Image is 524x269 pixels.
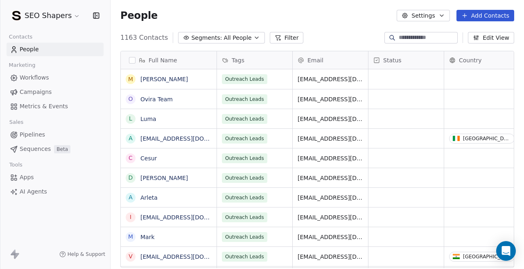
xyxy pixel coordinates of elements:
span: AI Agents [20,187,47,196]
span: Country [459,56,482,64]
div: v [129,252,133,261]
button: Add Contacts [456,10,514,21]
div: a [129,134,133,143]
span: [EMAIL_ADDRESS][DOMAIN_NAME] [298,253,363,261]
a: People [7,43,104,56]
button: Filter [270,32,304,43]
span: Status [383,56,402,64]
span: Metrics & Events [20,102,68,111]
a: Metrics & Events [7,100,104,113]
span: [EMAIL_ADDRESS][DOMAIN_NAME] [298,233,363,241]
span: Tools [6,159,26,171]
a: Ovira Team [140,96,173,103]
a: Workflows [7,71,104,84]
a: Luma [140,116,156,122]
a: [EMAIL_ADDRESS][DOMAIN_NAME] [140,253,241,260]
span: [EMAIL_ADDRESS][DOMAIN_NAME] [298,95,363,103]
span: Campaigns [20,88,52,96]
span: Help & Support [68,251,105,258]
a: [EMAIL_ADDRESS][DOMAIN_NAME] [140,214,241,221]
a: Apps [7,171,104,184]
span: Full Name [149,56,177,64]
a: AI Agents [7,185,104,198]
span: Pipelines [20,130,45,139]
span: Outreach Leads [222,114,267,124]
span: Contacts [5,31,36,43]
div: Tags [217,51,292,69]
a: [PERSON_NAME] [140,175,188,181]
a: Arleta [140,194,158,201]
div: Email [293,51,368,69]
div: [GEOGRAPHIC_DATA] [463,136,511,141]
img: SEO-Shapers-Favicon.png [11,11,21,21]
a: [EMAIL_ADDRESS][DOMAIN_NAME] [140,135,241,142]
div: M [128,233,133,241]
span: People [20,45,39,54]
div: D [129,173,133,182]
span: Marketing [5,59,39,71]
a: SequencesBeta [7,142,104,156]
span: [EMAIL_ADDRESS][DOMAIN_NAME] [298,75,363,83]
a: Pipelines [7,128,104,141]
span: Outreach Leads [222,94,267,104]
span: People [120,9,158,22]
div: grid [121,69,217,268]
div: i [130,213,131,221]
span: Segments: [191,34,222,42]
div: Status [368,51,444,69]
span: [EMAIL_ADDRESS][DOMAIN_NAME] [298,194,363,202]
span: Beta [54,145,70,153]
span: Outreach Leads [222,153,267,163]
span: Tags [232,56,244,64]
span: Outreach Leads [222,134,267,144]
a: Campaigns [7,85,104,99]
div: M [128,75,133,84]
span: Workflows [20,73,49,82]
div: Full Name [121,51,217,69]
span: [EMAIL_ADDRESS][DOMAIN_NAME] [298,154,363,162]
span: SEO Shapers [25,10,72,21]
span: 1163 Contacts [120,33,168,43]
span: Outreach Leads [222,252,267,262]
span: Outreach Leads [222,193,267,203]
span: [EMAIL_ADDRESS][DOMAIN_NAME] [298,174,363,182]
span: Sales [6,116,27,128]
span: Outreach Leads [222,173,267,183]
button: Settings [397,10,449,21]
span: Outreach Leads [222,232,267,242]
div: O [128,95,133,103]
div: Open Intercom Messenger [496,241,516,261]
a: Mark [140,234,155,240]
span: [EMAIL_ADDRESS][DOMAIN_NAME] [298,213,363,221]
span: Outreach Leads [222,212,267,222]
span: [EMAIL_ADDRESS][DOMAIN_NAME] [298,134,363,143]
span: [EMAIL_ADDRESS][DOMAIN_NAME] [298,115,363,123]
div: C [129,154,133,162]
span: Apps [20,173,34,182]
button: SEO Shapers [10,9,82,23]
span: Outreach Leads [222,74,267,84]
div: A [129,193,133,202]
div: [GEOGRAPHIC_DATA] [463,254,511,260]
span: All People [224,34,251,42]
button: Edit View [468,32,514,43]
a: Cesur [140,155,157,162]
a: [PERSON_NAME] [140,76,188,82]
div: L [129,114,132,123]
div: Country [444,51,519,69]
span: Sequences [20,145,51,153]
a: Help & Support [59,251,105,258]
span: Email [307,56,323,64]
